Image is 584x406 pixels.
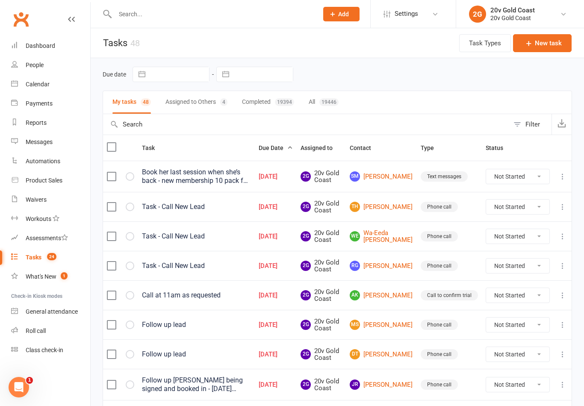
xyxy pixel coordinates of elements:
div: Product Sales [26,177,62,184]
div: Call at 11am as requested [142,291,251,300]
span: MS [350,320,360,330]
span: Task [142,144,164,151]
div: Call to confirm trial [421,290,478,300]
div: Phone call [421,349,458,359]
span: 2G [301,261,311,271]
span: Type [421,144,443,151]
span: 2G [301,202,311,212]
button: All19446 [309,91,339,114]
div: Dashboard [26,42,55,49]
a: MS[PERSON_NAME] [350,320,413,330]
a: Messages [11,132,90,152]
div: Automations [26,158,60,165]
div: [DATE] [259,321,293,329]
a: RG[PERSON_NAME] [350,261,413,271]
div: People [26,62,44,68]
span: 20v Gold Coast [301,200,342,214]
a: Waivers [11,190,90,209]
span: Due Date [259,144,293,151]
div: Phone call [421,261,458,271]
span: Status [486,144,513,151]
button: Task [142,143,164,153]
a: Calendar [11,75,90,94]
a: Assessments [11,229,90,248]
a: Payments [11,94,90,113]
button: Contact [350,143,380,153]
div: Payments [26,100,53,107]
span: 20v Gold Coast [301,259,342,273]
div: Book her last session when she’s back - new membership 10 pack for $660 [142,168,251,185]
span: 2G [301,349,311,359]
span: 20v Gold Coast [301,347,342,362]
button: My tasks48 [112,91,151,114]
div: Roll call [26,327,46,334]
span: Contact [350,144,380,151]
a: Dashboard [11,36,90,56]
div: 2G [469,6,486,23]
span: 2G [301,290,311,300]
div: Follow up [PERSON_NAME] being signed and booked in - [DATE] 6:00pm [142,376,251,393]
iframe: Intercom live chat [9,377,29,397]
button: New task [513,34,572,52]
a: TH[PERSON_NAME] [350,202,413,212]
div: [DATE] [259,262,293,270]
a: DT[PERSON_NAME] [350,349,413,359]
button: Assigned to [301,143,342,153]
span: TH [350,202,360,212]
a: AK[PERSON_NAME] [350,290,413,300]
a: SM[PERSON_NAME] [350,171,413,182]
div: 19446 [319,98,339,106]
span: 20v Gold Coast [301,288,342,303]
div: Phone call [421,320,458,330]
span: DT [350,349,360,359]
div: [DATE] [259,381,293,388]
div: [DATE] [259,351,293,358]
span: 1 [26,377,33,384]
a: WEWa-Eeda [PERSON_NAME] [350,229,413,244]
a: Reports [11,113,90,132]
div: Waivers [26,196,47,203]
div: Tasks [26,254,41,261]
a: Roll call [11,321,90,341]
div: [DATE] [259,233,293,240]
span: 20v Gold Coast [301,318,342,332]
a: Clubworx [10,9,32,30]
div: Calendar [26,81,50,88]
span: 2G [301,171,311,182]
div: [DATE] [259,292,293,299]
span: 20v Gold Coast [301,229,342,244]
span: Add [338,11,349,18]
button: Assigned to Others4 [165,91,227,114]
a: Workouts [11,209,90,229]
div: Messages [26,138,53,145]
button: Task Types [459,34,511,52]
div: [DATE] [259,173,293,180]
button: Type [421,143,443,153]
a: General attendance kiosk mode [11,302,90,321]
span: Assigned to [301,144,342,151]
span: 20v Gold Coast [301,170,342,184]
div: What's New [26,273,56,280]
span: 2G [301,380,311,390]
span: 2G [301,231,311,241]
div: Class check-in [26,347,63,353]
div: Phone call [421,380,458,390]
div: 20v Gold Coast [490,14,535,22]
button: Add [323,7,360,21]
input: Search... [112,8,312,20]
div: Assessments [26,235,68,241]
div: Follow up lead [142,350,251,359]
span: AK [350,290,360,300]
div: 4 [220,98,227,106]
div: 48 [141,98,151,106]
span: 20v Gold Coast [301,378,342,392]
div: [DATE] [259,203,293,211]
div: General attendance [26,308,78,315]
span: 1 [61,272,68,279]
div: 19394 [275,98,294,106]
button: Filter [509,114,552,135]
a: People [11,56,90,75]
div: Text messages [421,171,468,182]
a: JR[PERSON_NAME] [350,380,413,390]
div: Task - Call New Lead [142,232,251,241]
